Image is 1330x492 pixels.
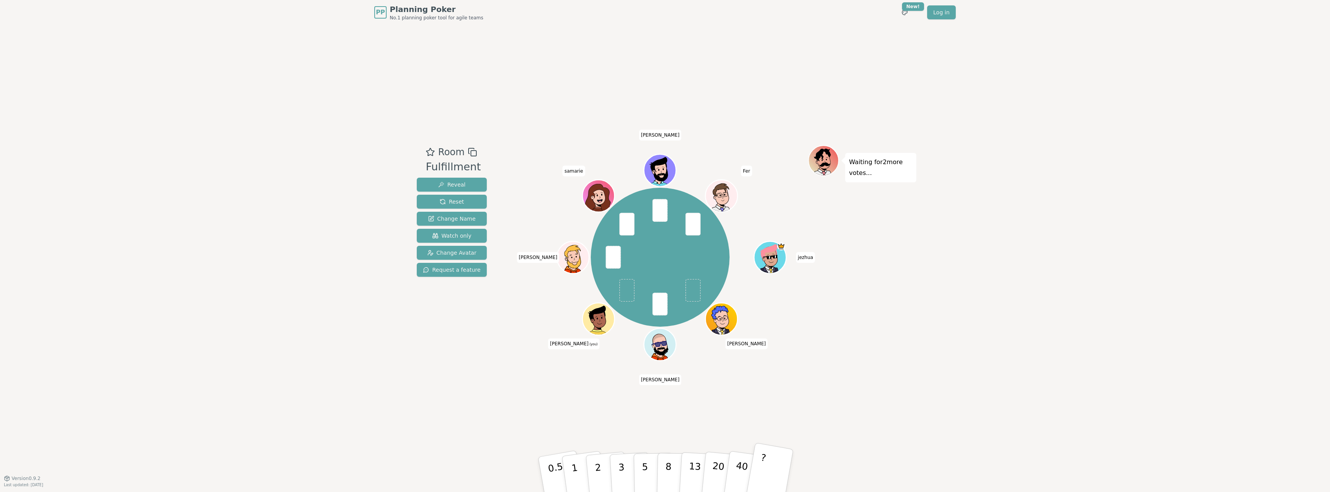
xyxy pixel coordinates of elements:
[374,4,483,21] a: PPPlanning PokerNo.1 planning poker tool for agile teams
[12,475,41,482] span: Version 0.9.2
[438,181,465,189] span: Reveal
[639,130,682,141] span: Click to change your name
[417,178,487,192] button: Reveal
[390,15,483,21] span: No.1 planning poker tool for agile teams
[376,8,385,17] span: PP
[639,374,682,385] span: Click to change your name
[426,159,481,175] div: Fulfillment
[4,483,43,487] span: Last updated: [DATE]
[898,5,912,19] button: New!
[741,166,752,177] span: Click to change your name
[417,263,487,277] button: Request a feature
[417,229,487,243] button: Watch only
[423,266,481,274] span: Request a feature
[849,157,912,178] p: Waiting for 2 more votes...
[517,252,559,263] span: Click to change your name
[927,5,956,19] a: Log in
[583,304,614,334] button: Click to change your avatar
[432,232,472,240] span: Watch only
[563,166,585,177] span: Click to change your name
[427,249,477,257] span: Change Avatar
[440,198,464,206] span: Reset
[438,145,464,159] span: Room
[417,212,487,226] button: Change Name
[390,4,483,15] span: Planning Poker
[426,145,435,159] button: Add as favourite
[588,343,598,346] span: (you)
[796,252,815,263] span: Click to change your name
[417,195,487,209] button: Reset
[417,246,487,260] button: Change Avatar
[4,475,41,482] button: Version0.9.2
[725,338,768,349] span: Click to change your name
[548,338,600,349] span: Click to change your name
[778,242,786,250] span: jezhua is the host
[902,2,924,11] div: New!
[428,215,476,223] span: Change Name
